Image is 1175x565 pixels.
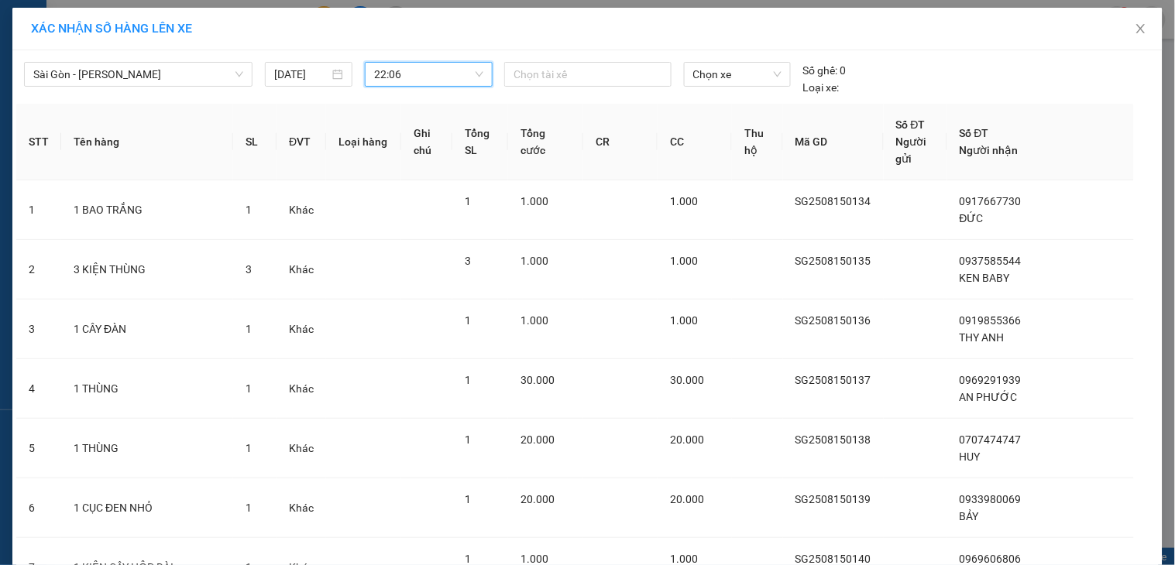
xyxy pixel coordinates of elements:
[960,450,981,463] span: HUY
[960,510,979,522] span: BẢY
[795,195,871,207] span: SG2508150134
[960,272,1010,284] span: KEN BABY
[465,553,471,565] span: 1
[521,553,548,565] span: 1.000
[16,104,61,180] th: STT
[465,433,471,446] span: 1
[795,374,871,386] span: SG2508150137
[16,419,61,478] td: 5
[277,300,326,359] td: Khác
[31,21,192,36] span: XÁC NHẬN SỐ HÀNG LÊN XE
[803,79,840,96] span: Loại xe:
[960,127,989,139] span: Số ĐT
[670,195,698,207] span: 1.000
[795,433,871,446] span: SG2508150138
[960,493,1022,505] span: 0933980069
[326,104,401,180] th: Loại hàng
[803,62,838,79] span: Số ghế:
[960,212,984,224] span: ĐỨC
[6,96,121,111] span: VP [PERSON_NAME]:
[277,180,326,240] td: Khác
[1119,8,1163,51] button: Close
[693,63,782,86] span: Chọn xe
[896,135,927,165] span: Người gửi
[960,144,1019,156] span: Người nhận
[465,195,471,207] span: 1
[16,359,61,419] td: 4
[795,493,871,505] span: SG2508150139
[732,104,782,180] th: Thu hộ
[43,6,190,36] strong: NHƯ QUỲNH
[465,493,471,505] span: 1
[277,478,326,538] td: Khác
[452,104,508,180] th: Tổng SL
[960,553,1022,565] span: 0969606806
[670,553,698,565] span: 1.000
[6,58,225,94] strong: 342 [PERSON_NAME], P1, Q10, TP.HCM - 0931 556 979
[508,104,583,180] th: Tổng cước
[960,331,1005,344] span: THY ANH
[233,104,277,180] th: SL
[401,104,452,180] th: Ghi chú
[61,180,233,240] td: 1 BAO TRẮNG
[33,63,243,86] span: Sài Gòn - Phan Rang
[521,195,548,207] span: 1.000
[670,433,704,446] span: 20.000
[61,104,233,180] th: Tên hàng
[521,374,555,386] span: 30.000
[795,255,871,267] span: SG2508150135
[795,314,871,327] span: SG2508150136
[277,104,326,180] th: ĐVT
[521,433,555,446] span: 20.000
[246,382,252,395] span: 1
[246,263,252,276] span: 3
[960,314,1022,327] span: 0919855366
[670,314,698,327] span: 1.000
[61,240,233,300] td: 3 KIỆN THÙNG
[521,314,548,327] span: 1.000
[658,104,732,180] th: CC
[61,478,233,538] td: 1 CỤC ĐEN NHỎ
[246,442,252,454] span: 1
[465,374,471,386] span: 1
[783,104,884,180] th: Mã GD
[374,63,483,86] span: 22:06
[246,502,252,514] span: 1
[521,255,548,267] span: 1.000
[465,255,471,267] span: 3
[277,240,326,300] td: Khác
[803,62,847,79] div: 0
[61,419,233,478] td: 1 THÙNG
[6,56,226,94] p: VP [GEOGRAPHIC_DATA]:
[670,255,698,267] span: 1.000
[277,359,326,419] td: Khác
[960,433,1022,446] span: 0707474747
[465,314,471,327] span: 1
[277,419,326,478] td: Khác
[670,493,704,505] span: 20.000
[16,240,61,300] td: 2
[960,255,1022,267] span: 0937585544
[583,104,658,180] th: CR
[521,493,555,505] span: 20.000
[274,66,329,83] input: 15/08/2025
[246,204,252,216] span: 1
[960,374,1022,386] span: 0969291939
[16,300,61,359] td: 3
[61,359,233,419] td: 1 THÙNG
[960,195,1022,207] span: 0917667730
[960,391,1018,403] span: AN PHƯỚC
[795,553,871,565] span: SG2508150140
[1135,22,1147,35] span: close
[16,180,61,240] td: 1
[16,478,61,538] td: 6
[896,118,926,131] span: Số ĐT
[61,300,233,359] td: 1 CÂY ĐÀN
[670,374,704,386] span: 30.000
[246,323,252,335] span: 1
